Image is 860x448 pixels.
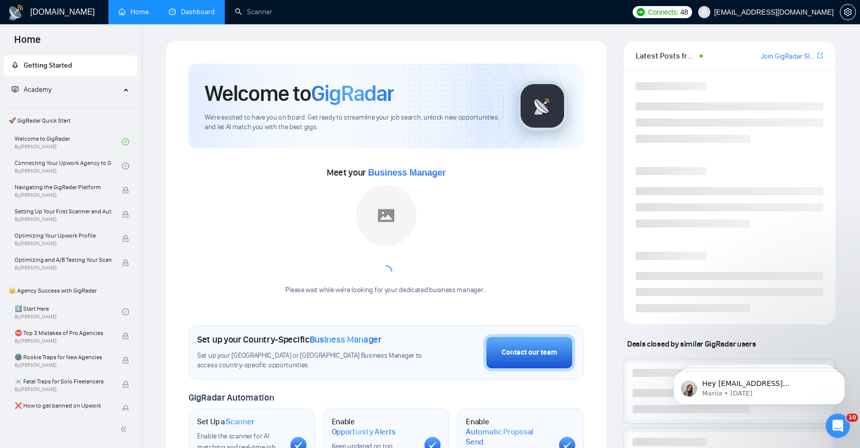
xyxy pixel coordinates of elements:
span: GigRadar Automation [189,392,274,403]
h1: Set Up a [197,417,254,427]
span: By [PERSON_NAME] [15,265,111,271]
span: Navigating the GigRadar Platform [15,182,111,192]
h1: Welcome to [205,80,394,107]
h1: Set up your Country-Specific [197,334,382,345]
button: setting [840,4,856,20]
span: lock [122,235,129,242]
span: Deals closed by similar GigRadar users [623,335,760,353]
span: Set up your [GEOGRAPHIC_DATA] or [GEOGRAPHIC_DATA] Business Manager to access country-specific op... [197,351,424,370]
span: check-circle [122,138,129,145]
span: By [PERSON_NAME] [15,216,111,222]
span: By [PERSON_NAME] [15,241,111,247]
img: placeholder.png [356,185,416,246]
span: Getting Started [24,61,72,70]
h1: Enable [332,417,417,436]
span: lock [122,405,129,412]
span: By [PERSON_NAME] [15,338,111,344]
span: ❌ How to get banned on Upwork [15,401,111,411]
a: 1️⃣ Start HereBy[PERSON_NAME] [15,301,122,323]
span: Meet your [327,167,446,178]
span: lock [122,259,129,266]
a: Connecting Your Upwork Agency to GigRadarBy[PERSON_NAME] [15,155,122,177]
span: setting [840,8,855,16]
img: gigradar-logo.png [517,81,568,131]
span: check-circle [122,162,129,170]
button: Contact our team [483,334,575,371]
a: homeHome [118,8,149,16]
span: 🌚 Rookie Traps for New Agencies [15,352,111,362]
span: user [701,9,708,16]
span: Latest Posts from the GigRadar Community [636,49,697,62]
span: By [PERSON_NAME] [15,411,111,417]
span: fund-projection-screen [12,86,19,93]
h1: Enable [466,417,551,446]
span: 48 [681,7,688,18]
span: 10 [846,414,858,422]
span: Optimizing and A/B Testing Your Scanner for Better Results [15,255,111,265]
span: lock [122,357,129,364]
img: logo [8,5,24,21]
span: By [PERSON_NAME] [15,362,111,368]
span: check-circle [122,308,129,315]
a: dashboardDashboard [169,8,215,16]
a: Welcome to GigRadarBy[PERSON_NAME] [15,131,122,153]
span: Setting Up Your First Scanner and Auto-Bidder [15,206,111,216]
span: loading [378,264,394,280]
div: Contact our team [502,347,557,358]
span: We're excited to have you on board. Get ready to streamline your job search, unlock new opportuni... [205,113,501,132]
span: double-left [120,424,130,434]
span: Optimizing Your Upwork Profile [15,231,111,241]
span: lock [122,332,129,340]
a: searchScanner [235,8,272,16]
span: rocket [12,62,19,69]
span: Academy [12,85,51,94]
span: 👑 Agency Success with GigRadar [5,281,136,301]
span: Academy [24,85,51,94]
span: Business Manager [368,167,446,178]
div: Please wait while we're looking for your dedicated business manager... [279,286,493,295]
a: setting [840,8,856,16]
span: GigRadar [311,80,394,107]
span: lock [122,187,129,194]
span: Connects: [648,7,678,18]
span: lock [122,381,129,388]
span: lock [122,211,129,218]
span: Business Manager [310,334,382,345]
span: By [PERSON_NAME] [15,386,111,393]
span: ☠️ Fatal Traps for Solo Freelancers [15,376,111,386]
span: export [817,51,823,60]
a: export [817,51,823,61]
iframe: Intercom live chat [826,414,850,438]
a: Join GigRadar Slack Community [761,51,815,62]
span: ⛔ Top 3 Mistakes of Pro Agencies [15,328,111,338]
span: Opportunity Alerts [332,427,396,437]
span: Automatic Proposal Send [466,427,551,446]
iframe: Intercom notifications message [658,350,860,421]
img: upwork-logo.png [637,8,645,16]
span: Scanner [226,417,254,427]
span: Home [6,32,49,53]
span: 🚀 GigRadar Quick Start [5,110,136,131]
li: Getting Started [4,55,137,76]
span: By [PERSON_NAME] [15,192,111,198]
